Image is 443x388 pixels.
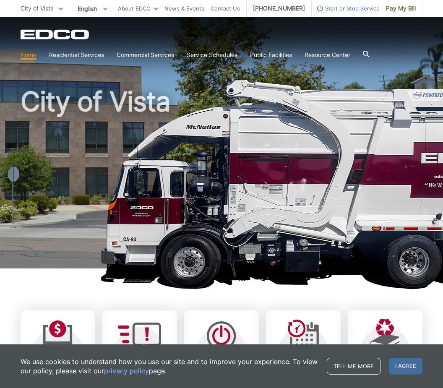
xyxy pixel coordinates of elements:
h1: City of Vista [21,88,422,272]
a: Resource Center [305,50,350,60]
a: About EDCO [118,4,158,13]
span: English [71,2,114,16]
a: privacy policy [104,366,149,375]
a: Commercial Services [117,50,174,60]
a: Tell me more [327,358,380,375]
a: Home [21,50,36,60]
a: Contact Us [211,4,240,13]
span: City of Vista [21,5,54,12]
a: EDCD logo. Return to the homepage. [21,29,90,39]
a: Residential Services [49,50,104,60]
p: We use cookies to understand how you use our site and to improve your experience. To view our pol... [21,357,318,375]
span: Pay My Bill [386,4,416,13]
a: News & Events [164,4,204,13]
a: Service Schedules [187,50,237,60]
span: I agree [389,358,422,375]
a: Public Facilities [250,50,292,60]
